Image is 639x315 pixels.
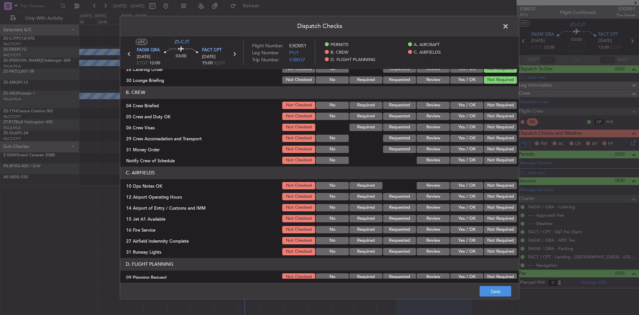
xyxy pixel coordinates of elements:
[484,193,517,200] button: Not Required
[120,16,519,36] header: Dispatch Checks
[484,226,517,233] button: Not Required
[484,273,517,281] button: Not Required
[484,204,517,211] button: Not Required
[484,113,517,120] button: Not Required
[484,157,517,164] button: Not Required
[484,146,517,153] button: Not Required
[484,237,517,244] button: Not Required
[484,102,517,109] button: Not Required
[484,124,517,131] button: Not Required
[484,76,517,84] button: Not Required
[484,182,517,189] button: Not Required
[484,135,517,142] button: Not Required
[484,215,517,222] button: Not Required
[484,248,517,255] button: Not Required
